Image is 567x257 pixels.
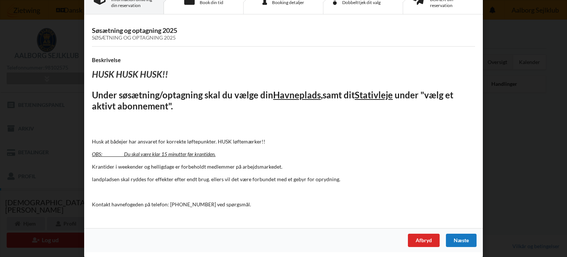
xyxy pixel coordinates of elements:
[92,35,475,41] div: Søsætning og optagning 2025
[92,57,475,64] h4: Beskrivelse
[92,69,168,80] i: HUSK HUSK HUSK!!
[92,26,475,41] h3: Søsætning og optagning 2025
[355,89,393,100] u: Stativleje
[92,151,216,157] u: OBS: Du skal være klar 15 minutter før krantiden.
[321,89,323,100] u: ,
[92,163,475,170] p: Krantider i weekender og helligdage er forbeholdt medlemmer på arbejdsmarkedet.
[446,234,477,247] div: Næste
[408,234,440,247] div: Afbryd
[92,89,475,112] h2: Under søsætning/optagning skal du vælge din samt dit under "vælg et aktivt abonnement".
[92,201,475,208] p: Kontakt havnefogeden på telefon: [PHONE_NUMBER] ved spørgsmål.
[92,138,475,145] p: Husk at bådejer har ansvaret for korrekte løftepunkter. HUSK løftemærker!!
[273,89,321,100] u: Havneplads
[92,176,475,183] p: landpladsen skal ryddes for effekter efter endt brug. ellers vil det være forbundet med et gebyr ...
